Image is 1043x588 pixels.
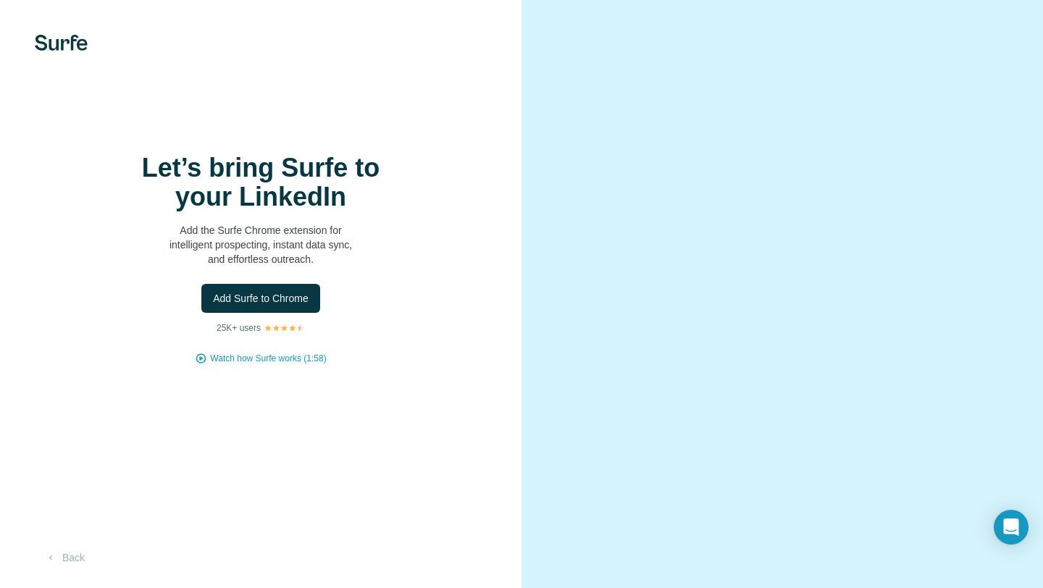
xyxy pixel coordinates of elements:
[35,545,95,571] button: Back
[217,322,261,335] p: 25K+ users
[116,223,406,266] p: Add the Surfe Chrome extension for intelligent prospecting, instant data sync, and effortless out...
[994,510,1029,545] div: Open Intercom Messenger
[116,154,406,211] h1: Let’s bring Surfe to your LinkedIn
[35,35,88,51] img: Surfe's logo
[213,291,309,306] span: Add Surfe to Chrome
[201,284,320,313] button: Add Surfe to Chrome
[210,352,326,365] button: Watch how Surfe works (1:58)
[264,324,305,332] img: Rating Stars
